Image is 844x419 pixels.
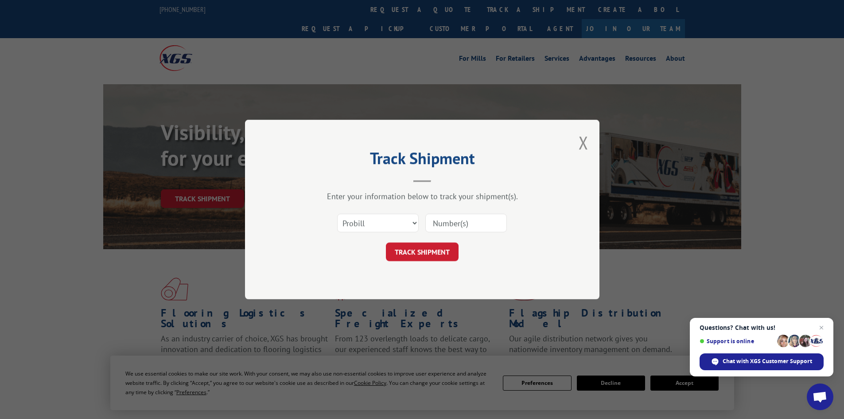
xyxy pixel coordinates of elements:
[289,191,555,201] div: Enter your information below to track your shipment(s).
[289,152,555,169] h2: Track Shipment
[807,384,833,410] a: Open chat
[700,353,824,370] span: Chat with XGS Customer Support
[425,214,507,232] input: Number(s)
[700,338,774,345] span: Support is online
[579,131,588,154] button: Close modal
[700,324,824,331] span: Questions? Chat with us!
[386,243,459,261] button: TRACK SHIPMENT
[723,357,812,365] span: Chat with XGS Customer Support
